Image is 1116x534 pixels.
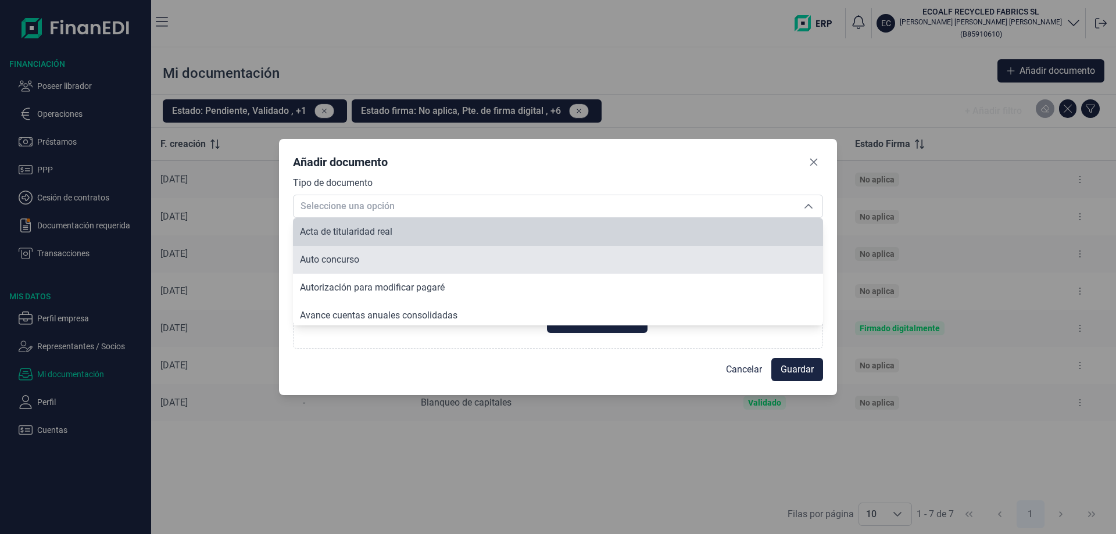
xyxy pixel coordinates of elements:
[300,226,392,237] span: Acta de titularidad real
[804,153,823,171] button: Close
[300,254,359,265] span: Auto concurso
[293,302,823,329] li: Avance cuentas anuales consolidadas
[293,246,823,274] li: Auto concurso
[771,358,823,381] button: Guardar
[293,274,823,302] li: Autorización para modificar pagaré
[300,282,445,293] span: Autorización para modificar pagaré
[300,310,457,321] span: Avance cuentas anuales consolidadas
[717,358,771,381] button: Cancelar
[293,154,388,170] div: Añadir documento
[781,363,814,377] span: Guardar
[726,363,762,377] span: Cancelar
[795,195,822,217] div: Seleccione una opción
[293,176,373,190] label: Tipo de documento
[293,218,823,246] li: Acta de titularidad real
[294,195,795,217] span: Seleccione una opción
